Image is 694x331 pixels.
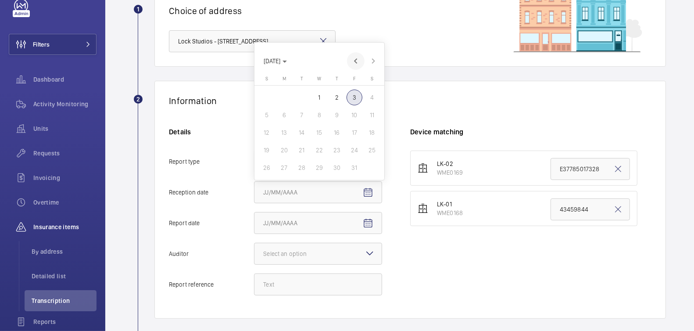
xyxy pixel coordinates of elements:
button: October 9, 2025 [328,106,346,124]
span: 21 [294,142,310,158]
span: 9 [329,107,345,123]
span: [DATE] [264,58,280,65]
span: 10 [347,107,362,123]
button: October 23, 2025 [328,141,346,159]
span: F [353,76,355,82]
span: 5 [259,107,275,123]
span: 7 [294,107,310,123]
span: W [317,76,321,82]
button: October 24, 2025 [346,141,363,159]
button: Next month [365,52,382,70]
button: October 1, 2025 [311,89,328,106]
span: 29 [311,160,327,176]
button: October 12, 2025 [258,124,275,141]
button: October 31, 2025 [346,159,363,176]
span: 28 [294,160,310,176]
button: October 4, 2025 [363,89,381,106]
span: T [336,76,338,82]
button: October 25, 2025 [363,141,381,159]
button: October 11, 2025 [363,106,381,124]
span: 31 [347,160,362,176]
button: October 28, 2025 [293,159,311,176]
button: October 21, 2025 [293,141,311,159]
button: October 29, 2025 [311,159,328,176]
button: October 17, 2025 [346,124,363,141]
button: October 13, 2025 [275,124,293,141]
button: October 22, 2025 [311,141,328,159]
span: 22 [311,142,327,158]
button: Previous month [347,52,365,70]
button: October 10, 2025 [346,106,363,124]
span: 16 [329,125,345,140]
button: October 16, 2025 [328,124,346,141]
button: October 2, 2025 [328,89,346,106]
span: 6 [276,107,292,123]
button: October 8, 2025 [311,106,328,124]
span: 2 [329,90,345,105]
span: 18 [364,125,380,140]
span: 14 [294,125,310,140]
span: 13 [276,125,292,140]
button: October 27, 2025 [275,159,293,176]
span: 24 [347,142,362,158]
span: 30 [329,160,345,176]
span: T [300,76,303,82]
span: 4 [364,90,380,105]
button: October 7, 2025 [293,106,311,124]
span: 27 [276,160,292,176]
button: October 19, 2025 [258,141,275,159]
span: S [265,76,268,82]
button: October 3, 2025 [346,89,363,106]
span: 15 [311,125,327,140]
span: 25 [364,142,380,158]
span: 12 [259,125,275,140]
button: October 14, 2025 [293,124,311,141]
span: 11 [364,107,380,123]
span: 20 [276,142,292,158]
span: 19 [259,142,275,158]
span: 8 [311,107,327,123]
span: 23 [329,142,345,158]
span: S [371,76,373,82]
span: 3 [347,90,362,105]
span: 17 [347,125,362,140]
button: October 20, 2025 [275,141,293,159]
span: 26 [259,160,275,176]
button: October 5, 2025 [258,106,275,124]
button: October 6, 2025 [275,106,293,124]
span: 1 [311,90,327,105]
button: October 30, 2025 [328,159,346,176]
button: October 18, 2025 [363,124,381,141]
button: October 15, 2025 [311,124,328,141]
button: October 26, 2025 [258,159,275,176]
button: Choose month and year [260,53,290,69]
span: M [283,76,286,82]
